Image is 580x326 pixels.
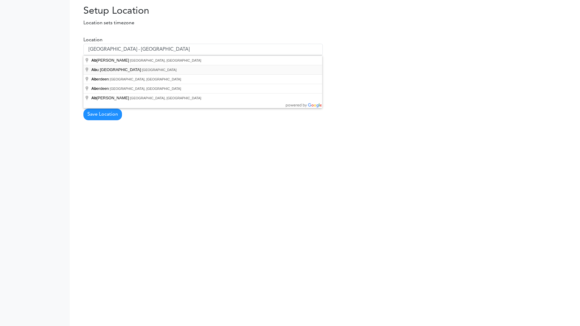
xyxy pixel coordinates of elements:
h2: Setup Location [74,5,235,17]
span: u [GEOGRAPHIC_DATA] [91,67,142,72]
span: [GEOGRAPHIC_DATA], [GEOGRAPHIC_DATA] [110,77,181,81]
label: Location [83,36,103,44]
span: [GEOGRAPHIC_DATA] [142,68,177,72]
span: [PERSON_NAME] [91,58,130,63]
input: Enter a city name [83,44,323,55]
span: erdeen [91,86,110,91]
span: Ab [91,67,96,72]
span: Ab [91,58,96,63]
span: Ab [91,77,96,81]
p: Location sets timezone [74,19,235,27]
span: erdeen [91,77,110,81]
span: [PERSON_NAME] [91,96,130,100]
span: [GEOGRAPHIC_DATA], [GEOGRAPHIC_DATA] [110,87,181,90]
span: Ab [91,96,96,100]
span: [GEOGRAPHIC_DATA], [GEOGRAPHIC_DATA] [130,59,201,62]
span: [GEOGRAPHIC_DATA], [GEOGRAPHIC_DATA] [130,96,201,100]
button: Save Location [83,109,122,120]
span: Ab [91,86,96,91]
